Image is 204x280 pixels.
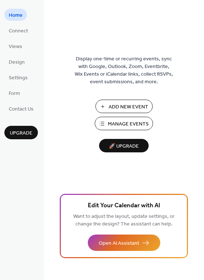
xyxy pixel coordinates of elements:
[99,240,139,247] span: Open AI Assistant
[9,105,34,113] span: Contact Us
[9,27,28,35] span: Connect
[75,55,173,86] span: Display one-time or recurring events, sync with Google, Outlook, Zoom, Eventbrite, Wix Events or ...
[88,235,160,251] button: Open AI Assistant
[4,40,27,52] a: Views
[9,59,25,66] span: Design
[9,43,22,51] span: Views
[9,12,23,19] span: Home
[103,141,144,151] span: 🚀 Upgrade
[4,126,38,139] button: Upgrade
[108,120,149,128] span: Manage Events
[4,56,29,68] a: Design
[4,24,32,36] a: Connect
[4,103,38,115] a: Contact Us
[4,71,32,83] a: Settings
[9,90,20,97] span: Form
[10,129,32,137] span: Upgrade
[9,74,28,82] span: Settings
[99,139,149,152] button: 🚀 Upgrade
[95,100,153,113] button: Add New Event
[4,87,24,99] a: Form
[95,117,153,130] button: Manage Events
[73,212,174,229] span: Want to adjust the layout, update settings, or change the design? The assistant can help.
[88,201,160,211] span: Edit Your Calendar with AI
[4,9,27,21] a: Home
[109,103,148,111] span: Add New Event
